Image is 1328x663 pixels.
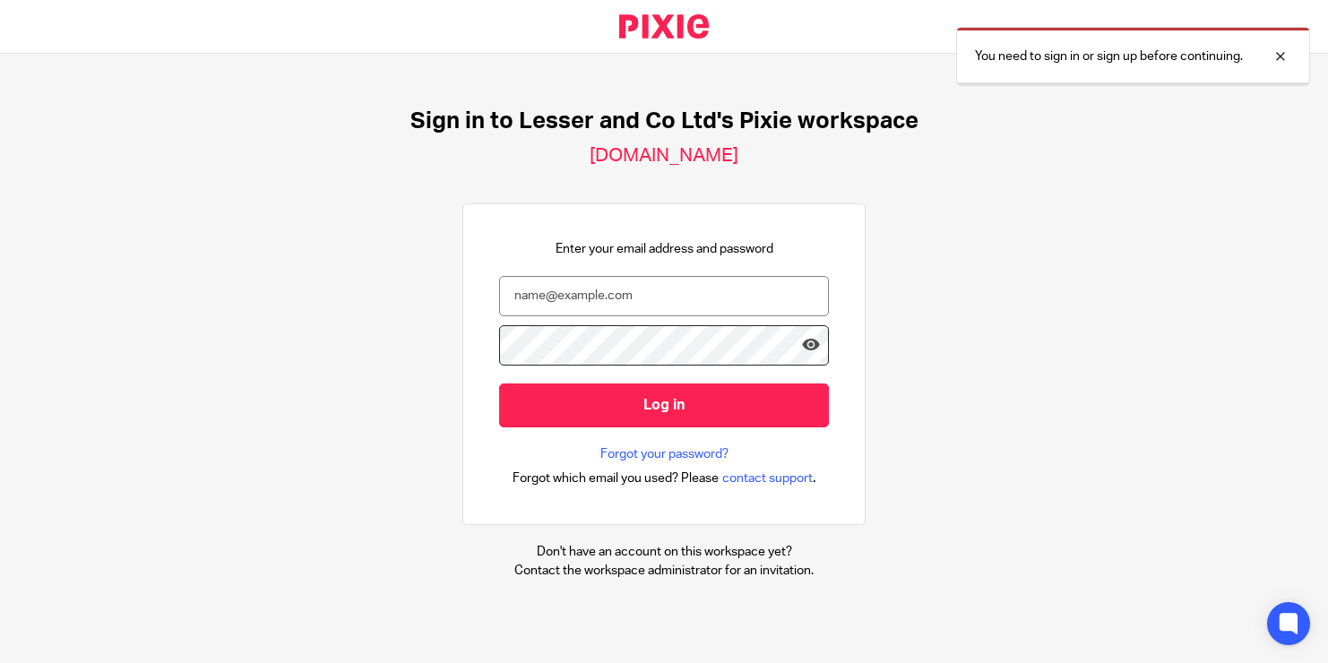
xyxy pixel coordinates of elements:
p: Enter your email address and password [556,240,773,258]
span: Forgot which email you used? Please [513,469,719,487]
p: Don't have an account on this workspace yet? [514,543,814,561]
input: Log in [499,383,829,427]
div: . [513,468,816,488]
h1: Sign in to Lesser and Co Ltd's Pixie workspace [410,108,918,135]
input: name@example.com [499,276,829,316]
a: Forgot your password? [600,445,729,463]
span: contact support [722,469,813,487]
h2: [DOMAIN_NAME] [590,144,738,168]
p: Contact the workspace administrator for an invitation. [514,562,814,580]
p: You need to sign in or sign up before continuing. [975,47,1243,65]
